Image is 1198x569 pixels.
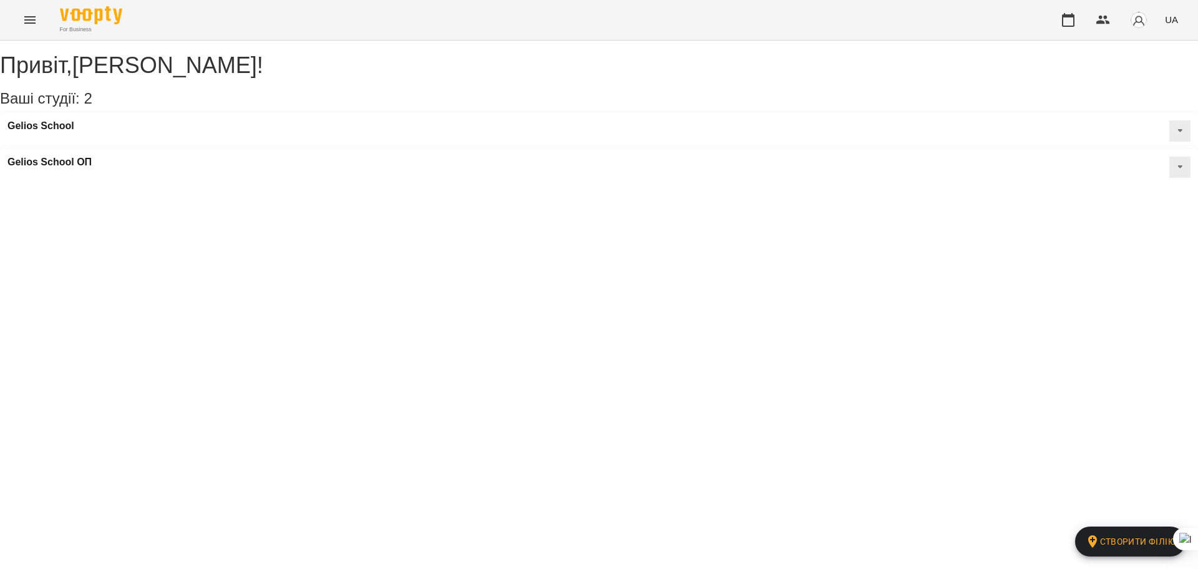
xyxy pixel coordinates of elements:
span: For Business [60,26,122,34]
span: 2 [84,90,92,107]
img: Voopty Logo [60,6,122,24]
button: UA [1160,8,1183,31]
img: avatar_s.png [1130,11,1147,29]
button: Menu [15,5,45,35]
a: Gelios School ОП [7,157,92,168]
span: UA [1165,13,1178,26]
a: Gelios School [7,120,74,132]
